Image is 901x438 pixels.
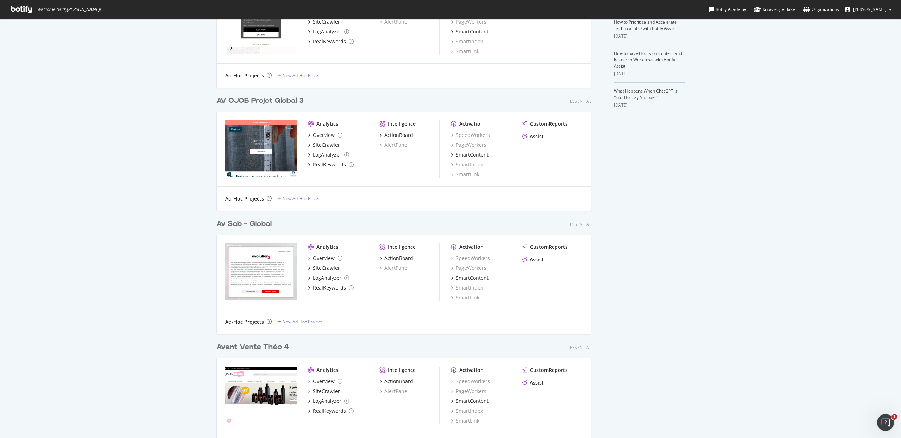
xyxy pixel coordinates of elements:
[225,367,297,424] img: weenect.com
[451,18,486,25] div: PageWorkers
[308,151,349,158] a: LogAnalyzer
[388,120,416,127] div: Intelligence
[216,219,272,229] div: Av Seb - Global
[277,196,322,202] a: New Ad-Hoc Project
[451,48,479,55] a: SmartLink
[313,265,340,272] div: SiteCrawler
[384,378,413,385] div: ActionBoard
[456,274,489,281] div: SmartContent
[308,388,340,395] a: SiteCrawler
[379,141,409,148] a: AlertPanel
[313,141,340,148] div: SiteCrawler
[530,379,544,386] div: Assist
[459,367,484,374] div: Activation
[451,417,479,424] a: SmartLink
[530,256,544,263] div: Assist
[614,102,685,108] div: [DATE]
[313,28,341,35] div: LogAnalyzer
[388,367,416,374] div: Intelligence
[451,284,483,291] a: SmartIndex
[313,284,346,291] div: RealKeywords
[313,388,340,395] div: SiteCrawler
[384,132,413,139] div: ActionBoard
[451,265,486,272] a: PageWorkers
[570,98,591,104] div: Essential
[313,274,341,281] div: LogAnalyzer
[225,72,264,79] div: Ad-Hoc Projects
[877,414,894,431] iframe: Intercom live chat
[451,38,483,45] div: SmartIndex
[522,256,544,263] a: Assist
[379,388,409,395] a: AlertPanel
[451,132,490,139] a: SpeedWorkers
[451,141,486,148] a: PageWorkers
[522,379,544,386] a: Assist
[853,6,886,12] span: Fabien Borg
[451,388,486,395] a: PageWorkers
[283,72,322,78] div: New Ad-Hoc Project
[308,141,340,148] a: SiteCrawler
[459,120,484,127] div: Activation
[891,414,897,420] span: 1
[614,71,685,77] div: [DATE]
[614,33,685,39] div: [DATE]
[379,255,413,262] a: ActionBoard
[530,367,568,374] div: CustomReports
[308,274,349,281] a: LogAnalyzer
[308,161,354,168] a: RealKeywords
[451,294,479,301] a: SmartLink
[313,18,340,25] div: SiteCrawler
[308,407,354,414] a: RealKeywords
[522,243,568,250] a: CustomReports
[522,120,568,127] a: CustomReports
[709,6,746,13] div: Botify Academy
[216,96,307,106] a: AV OJOB Projet Global 3
[308,284,354,291] a: RealKeywords
[614,50,682,69] a: How to Save Hours on Content and Research Workflows with Botify Assist
[313,407,346,414] div: RealKeywords
[522,133,544,140] a: Assist
[522,367,568,374] a: CustomReports
[530,243,568,250] div: CustomReports
[313,398,341,405] div: LogAnalyzer
[379,132,413,139] a: ActionBoard
[451,378,490,385] a: SpeedWorkers
[379,265,409,272] div: AlertPanel
[451,161,483,168] a: SmartIndex
[459,243,484,250] div: Activation
[313,255,335,262] div: Overview
[216,342,289,352] div: Avant Vente Théo 4
[308,38,354,45] a: RealKeywords
[451,255,490,262] a: SpeedWorkers
[570,221,591,227] div: Essential
[216,96,304,106] div: AV OJOB Projet Global 3
[313,132,335,139] div: Overview
[225,120,297,177] img: terre-sauvage.com
[614,88,678,100] a: What Happens When ChatGPT Is Your Holiday Shopper?
[451,407,483,414] a: SmartIndex
[316,243,338,250] div: Analytics
[225,243,297,300] img: millapoignees.fr
[308,378,342,385] a: Overview
[225,195,264,202] div: Ad-Hoc Projects
[379,18,409,25] a: AlertPanel
[754,6,795,13] div: Knowledge Base
[283,196,322,202] div: New Ad-Hoc Project
[456,28,489,35] div: SmartContent
[277,72,322,78] a: New Ad-Hoc Project
[37,7,101,12] span: Welcome back, [PERSON_NAME] !
[379,378,413,385] a: ActionBoard
[570,344,591,350] div: Essential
